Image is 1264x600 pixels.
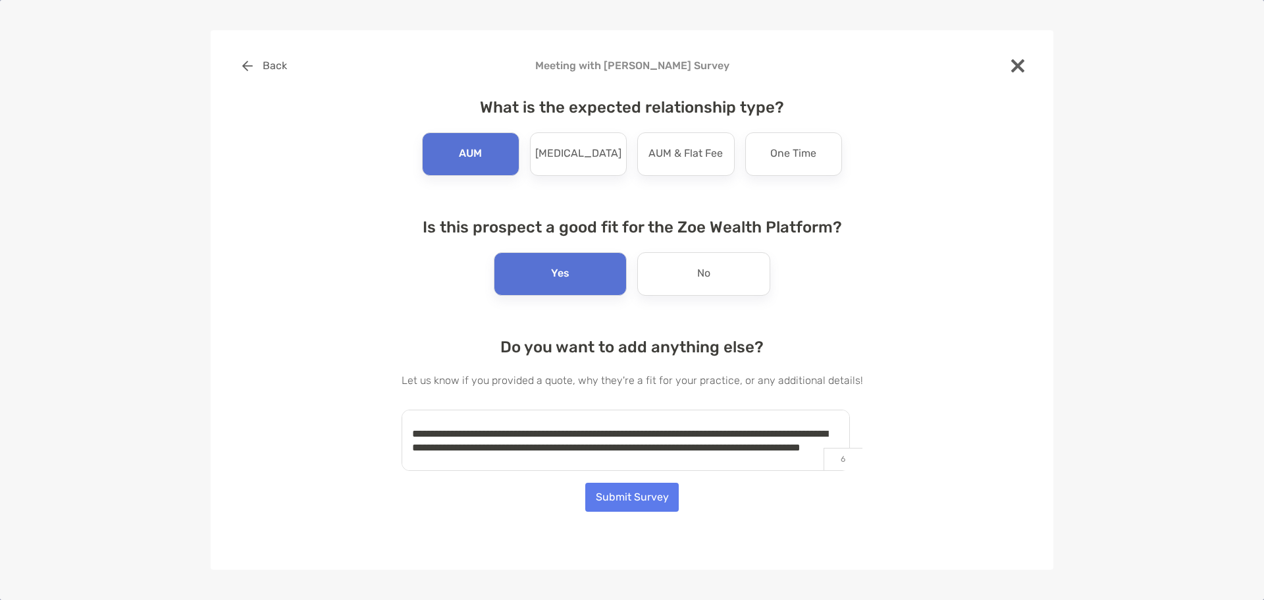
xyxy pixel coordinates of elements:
[535,144,621,165] p: [MEDICAL_DATA]
[770,144,816,165] p: One Time
[459,144,482,165] p: AUM
[585,483,679,512] button: Submit Survey
[232,59,1032,72] h4: Meeting with [PERSON_NAME] Survey
[402,218,863,236] h4: Is this prospect a good fit for the Zoe Wealth Platform?
[824,448,862,470] p: 6
[648,144,723,165] p: AUM & Flat Fee
[402,98,863,117] h4: What is the expected relationship type?
[1011,59,1024,72] img: close modal
[242,61,253,71] img: button icon
[697,263,710,285] p: No
[402,338,863,356] h4: Do you want to add anything else?
[551,263,569,285] p: Yes
[402,372,863,389] p: Let us know if you provided a quote, why they're a fit for your practice, or any additional details!
[232,51,297,80] button: Back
